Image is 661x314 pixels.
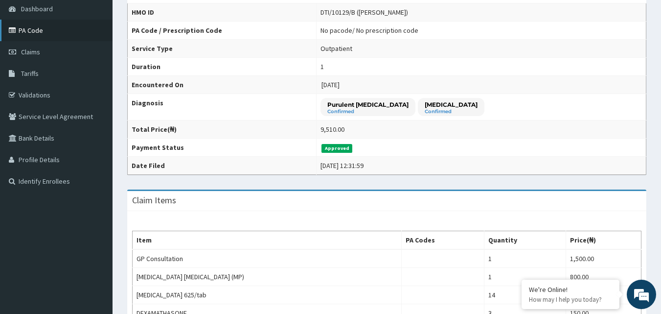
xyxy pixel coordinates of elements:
[484,249,566,268] td: 1
[133,286,402,304] td: [MEDICAL_DATA] 625/tab
[21,69,39,78] span: Tariffs
[320,7,408,17] div: DTI/10129/B ([PERSON_NAME])
[320,161,364,170] div: [DATE] 12:31:59
[425,109,478,114] small: Confirmed
[18,49,40,73] img: d_794563401_company_1708531726252_794563401
[128,40,317,58] th: Service Type
[51,55,164,68] div: Chat with us now
[128,94,317,121] th: Diagnosis
[132,196,176,205] h3: Claim Items
[484,268,566,286] td: 1
[320,62,324,72] div: 1
[133,268,402,286] td: [MEDICAL_DATA] [MEDICAL_DATA] (MP)
[484,286,566,304] td: 14
[327,109,409,114] small: Confirmed
[128,22,317,40] th: PA Code / Prescription Code
[327,100,409,109] p: Purulent [MEDICAL_DATA]
[320,25,418,35] div: No pacode / No prescription code
[529,285,612,294] div: We're Online!
[128,3,317,22] th: HMO ID
[484,231,566,250] th: Quantity
[128,121,317,139] th: Total Price(₦)
[133,231,402,250] th: Item
[21,48,40,56] span: Claims
[160,5,184,28] div: Minimize live chat window
[321,144,352,153] span: Approved
[21,4,53,13] span: Dashboard
[128,76,317,94] th: Encountered On
[57,95,135,193] span: We're online!
[128,139,317,157] th: Payment Status
[133,249,402,268] td: GP Consultation
[401,231,484,250] th: PA Codes
[320,124,344,134] div: 9,510.00
[529,295,612,304] p: How may I help you today?
[566,268,641,286] td: 800.00
[320,44,352,53] div: Outpatient
[5,210,186,244] textarea: Type your message and hit 'Enter'
[128,157,317,175] th: Date Filed
[128,58,317,76] th: Duration
[425,100,478,109] p: [MEDICAL_DATA]
[566,231,641,250] th: Price(₦)
[321,80,340,89] span: [DATE]
[566,249,641,268] td: 1,500.00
